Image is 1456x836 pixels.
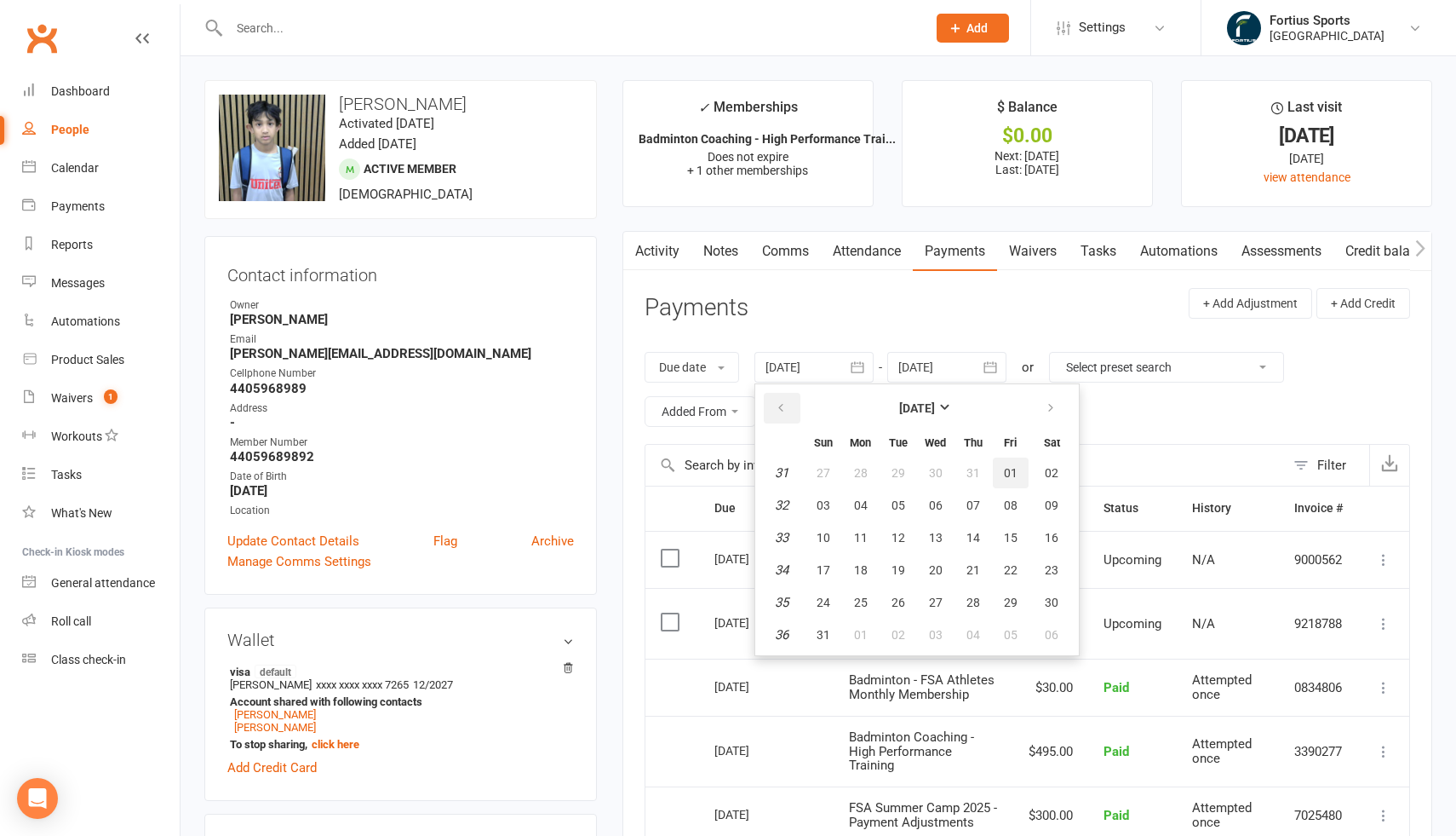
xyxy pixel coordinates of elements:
button: 12 [880,522,916,553]
span: 19 [891,563,905,577]
button: 24 [805,587,841,618]
span: 29 [1004,596,1017,609]
span: 12/2027 [413,678,453,691]
span: 02 [891,628,905,642]
span: default [255,665,296,678]
strong: 44059689892 [230,449,574,464]
button: + Add Adjustment [1189,288,1312,319]
span: Attempted once [1192,672,1252,702]
button: Add [937,14,1009,43]
span: 12 [891,531,905,545]
a: Automations [22,303,180,341]
a: Update Contact Details [227,531,359,551]
span: 28 [966,596,980,609]
span: 14 [966,531,980,545]
em: 36 [775,627,788,643]
button: Added From [645,396,756,427]
button: 30 [1030,587,1074,618]
a: Archive [531,531,574,551]
div: Dashboard [51,84,110,98]
span: 18 [854,563,868,577]
span: Settings [1079,9,1126,47]
span: 01 [854,628,868,642]
span: 03 [817,499,830,512]
div: Tasks [51,468,82,481]
span: Attempted once [1192,800,1252,830]
strong: [PERSON_NAME] [230,312,574,327]
button: 16 [1030,522,1074,553]
button: 04 [843,490,879,521]
span: Badminton - FSA Athletes Monthly Membership [849,672,995,702]
button: 06 [918,490,954,521]
em: 34 [775,562,788,578]
a: Waivers 1 [22,379,180,418]
a: Add Credit Card [227,758,317,778]
div: Roll call [51,614,91,628]
em: 32 [775,498,788,513]
a: view attendance [1264,170,1350,184]
div: Messages [51,276,105,290]
span: Does not expire [708,150,788,164]
a: Assessments [1230,232,1333,271]
div: What's New [51,506,112,520]
div: Location [230,503,574,519]
small: Wednesday [925,436,946,449]
div: Calendar [51,161,99,175]
a: Calendar [22,149,180,187]
a: [PERSON_NAME] [234,708,316,721]
a: Activity [623,232,691,271]
div: or [1022,357,1034,378]
input: Search by invoice number [645,445,1285,486]
span: 25 [854,596,868,609]
a: Tasks [22,456,180,494]
button: 08 [993,490,1029,521]
span: 09 [1045,499,1058,512]
a: Messages [22,264,180,303]
button: 01 [993,458,1029,488]
button: 23 [1030,555,1074,585]
a: Waivers [997,232,1069,271]
small: Saturday [1044,436,1060,449]
strong: 4405968989 [230,381,574,396]
a: Roll call [22,602,180,641]
div: Reports [51,238,93,251]
div: People [51,123,89,136]
span: 21 [966,563,980,577]
span: N/A [1192,616,1215,631]
div: [DATE] [714,673,793,700]
span: 03 [929,628,943,642]
a: Attendance [821,232,913,271]
strong: [DATE] [230,483,574,499]
button: 31 [805,620,841,650]
a: Payments [913,232,997,271]
em: 31 [775,465,788,481]
button: Filter [1285,445,1369,486]
td: 0834806 [1279,659,1358,717]
button: 14 [955,522,991,553]
span: 10 [817,531,830,545]
small: Friday [1004,436,1017,449]
span: 24 [817,596,830,609]
th: History [1177,487,1279,530]
button: 13 [918,522,954,553]
button: + Add Credit [1316,288,1410,319]
a: Tasks [1069,232,1128,271]
a: Product Sales [22,341,180,379]
button: 25 [843,587,879,618]
button: 10 [805,522,841,553]
strong: Badminton Coaching - High Performance Trai... [639,132,896,146]
a: Notes [691,232,750,271]
a: General attendance kiosk mode [22,564,180,602]
div: [DATE] [714,801,793,827]
a: Dashboard [22,72,180,111]
button: 07 [955,490,991,521]
h3: Contact information [227,259,574,285]
div: Member Number [230,435,574,451]
div: [DATE] [1197,127,1416,145]
span: 11 [854,531,868,545]
a: What's New [22,494,180,533]
a: Comms [750,232,821,271]
span: FSA Summer Camp 2025 - Payment Adjustments [849,800,997,830]
span: 28 [854,466,868,480]
span: 01 [1004,466,1017,480]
